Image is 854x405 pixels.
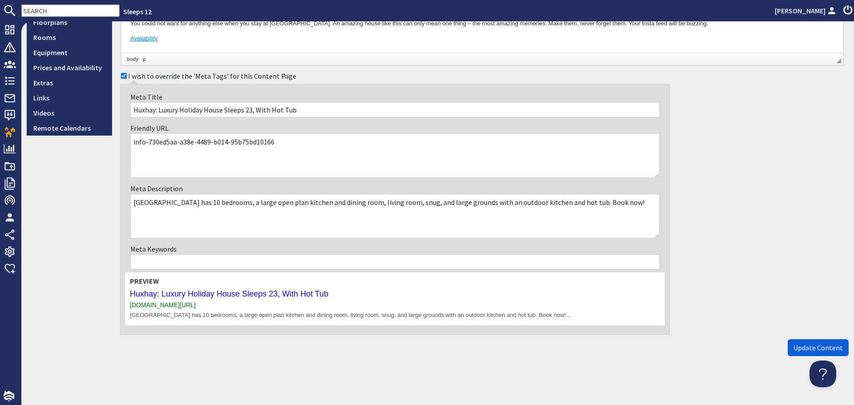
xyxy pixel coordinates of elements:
a: Dulverton [403,10,427,16]
p: Head up the drive and you’ll find plenty of parking; get your bags out and step inside to beautif... [9,33,713,52]
div: Huxhay: Luxury Holiday House Sleeps 23, With Hot Tub [130,288,660,300]
a: [GEOGRAPHIC_DATA] [464,10,524,16]
a: [PERSON_NAME] [775,5,838,16]
h4: Preview [130,277,660,285]
label: Friendly URL [130,124,169,132]
img: staytech_i_w-64f4e8e9ee0a9c174fd5317b4b171b261742d2d393467e5bdba4413f4f884c10.svg [4,391,14,401]
a: Videos [27,105,112,120]
a: Availability [9,128,36,134]
p: Outside the grounds are enormous with heaps of space to run and play or to wander carefree among ... [9,97,713,106]
a: Remote Calendars [27,120,112,136]
a: Sleeps 12 [123,7,152,16]
a: Links [27,90,112,105]
p: Book a luxury large group holiday or short break at [GEOGRAPHIC_DATA] and you can rest assured yo... [9,9,713,28]
label: Meta Keywords [130,245,177,253]
label: Meta Description [130,184,183,193]
textarea: info-730ed5aa-a38e-4489-b014-95b75bd10166 [130,133,660,178]
button: Update Content [788,339,849,356]
iframe: Toggle Customer Support [810,361,836,387]
a: Floorplans [27,15,112,30]
a: Equipment [27,45,112,60]
a: p element [141,55,148,63]
div: [GEOGRAPHIC_DATA] has 10 bedrooms, a large open plan kitchen and dining room, living room, snug, ... [130,311,660,319]
span: Update Content [794,343,843,352]
label: Meta Title [130,92,162,101]
input: SEARCH [21,4,120,17]
textarea: [GEOGRAPHIC_DATA] has 10 bedrooms, a large open plan kitchen and dining room, living room, snug, ... [130,194,660,238]
label: I wish to override the 'Meta Tags' for this Content Page [128,72,296,80]
span: Resize [837,59,841,63]
p: A few strides away from the main house, the annexe brings you luxury loft style living with an op... [9,82,713,91]
a: Extras [27,75,112,90]
p: You could not want for anything else when you stay at [GEOGRAPHIC_DATA]. An amazing house like th... [9,112,713,121]
div: [DOMAIN_NAME][URL] [130,301,660,310]
a: Rooms [27,30,112,45]
p: On the first floor are Bedrooms 1-6; Bedroom 1 has a free standing bath tub by the window and a g... [9,57,713,76]
a: body element [125,55,140,63]
a: Prices and Availability [27,60,112,75]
